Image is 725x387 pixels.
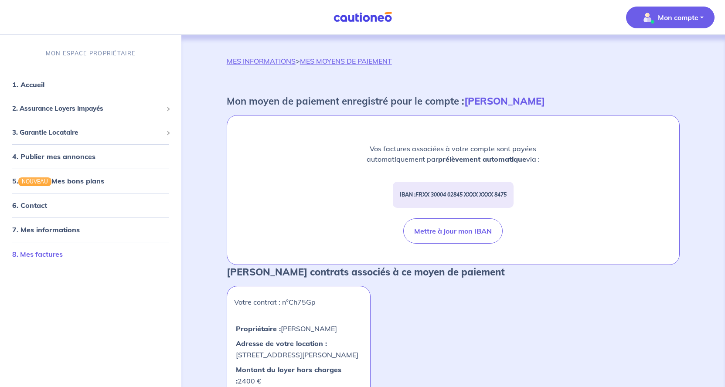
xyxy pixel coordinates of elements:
div: 4. Publier mes annonces [3,148,178,165]
a: MES INFORMATIONS [227,57,296,65]
p: 2400 € [236,364,361,387]
p: MON ESPACE PROPRIÉTAIRE [46,49,136,58]
p: [PERSON_NAME] [236,323,361,334]
a: 7. Mes informations [12,225,80,234]
p: > [227,56,680,66]
img: illu_account_valid_menu.svg [640,10,654,24]
div: 1. Accueil [3,76,178,93]
strong: Propriétaire : [236,324,281,333]
strong: IBAN : [400,191,507,198]
div: 2. Assurance Loyers Impayés [3,100,178,117]
div: 5.NOUVEAUMes bons plans [3,172,178,190]
div: 8. Mes factures [3,245,178,263]
p: Mon moyen de paiement enregistré pour le compte : [227,94,545,108]
em: FRXX 30004 02845 XXXX XXXX 8475 [415,191,507,198]
p: Vos factures associées à votre compte sont payées automatiquement par via : [344,143,563,164]
a: 8. Mes factures [12,250,63,258]
p: Mon compte [658,12,698,23]
strong: Montant du loyer hors charges : [236,365,341,385]
p: Votre contrat : n°Ch75Gp [234,297,363,307]
a: 6. Contact [12,201,47,210]
a: MES MOYENS DE PAIEMENT [300,57,392,65]
a: 5.NOUVEAUMes bons plans [12,177,104,185]
button: Mettre à jour mon IBAN [403,218,503,244]
strong: prélèvement automatique [438,155,526,163]
a: 1. Accueil [12,80,44,89]
strong: [PERSON_NAME] contrats associés à ce moyen de paiement [227,266,505,278]
button: illu_account_valid_menu.svgMon compte [626,7,715,28]
div: 3. Garantie Locataire [3,124,178,141]
div: 6. Contact [3,197,178,214]
span: 2. Assurance Loyers Impayés [12,104,163,114]
strong: Adresse de votre location : [236,339,327,348]
strong: [PERSON_NAME] [464,95,545,107]
span: 3. Garantie Locataire [12,127,163,137]
img: Cautioneo [330,12,395,23]
p: [STREET_ADDRESS][PERSON_NAME] [236,338,361,360]
div: 7. Mes informations [3,221,178,238]
a: 4. Publier mes annonces [12,152,95,161]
